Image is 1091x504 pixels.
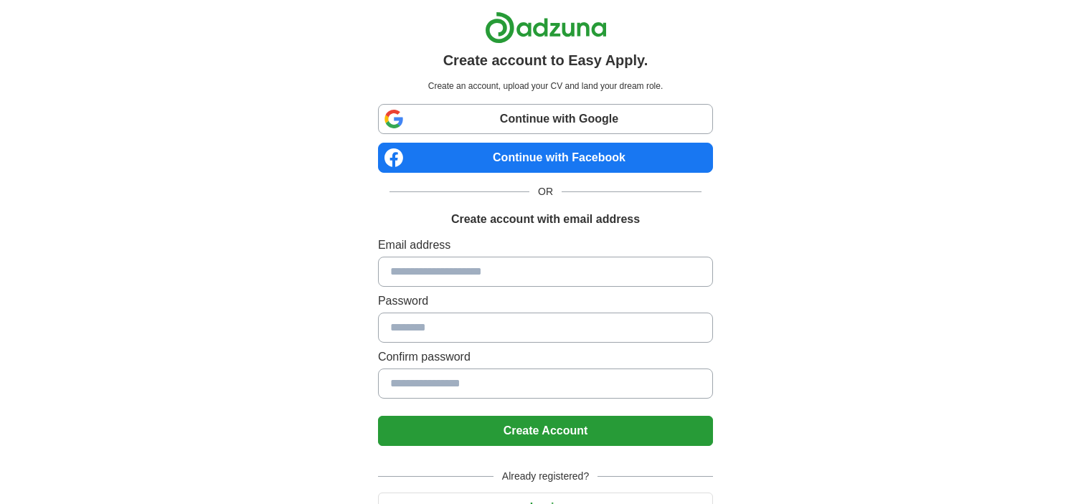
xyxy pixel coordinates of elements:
[443,49,648,71] h1: Create account to Easy Apply.
[493,469,598,484] span: Already registered?
[451,211,640,228] h1: Create account with email address
[485,11,607,44] img: Adzuna logo
[378,293,713,310] label: Password
[378,143,713,173] a: Continue with Facebook
[529,184,562,199] span: OR
[378,348,713,366] label: Confirm password
[378,237,713,254] label: Email address
[378,104,713,134] a: Continue with Google
[381,80,710,92] p: Create an account, upload your CV and land your dream role.
[378,416,713,446] button: Create Account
